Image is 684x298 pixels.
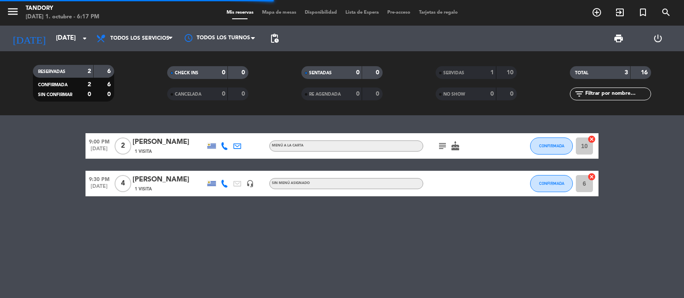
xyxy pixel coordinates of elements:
[641,70,649,76] strong: 16
[133,174,205,185] div: [PERSON_NAME]
[85,136,113,146] span: 9:00 PM
[135,148,152,155] span: 1 Visita
[376,70,381,76] strong: 0
[587,172,596,181] i: cancel
[88,68,91,74] strong: 2
[107,68,112,74] strong: 6
[38,70,65,74] span: RESERVADAS
[309,71,332,75] span: SENTADAS
[135,186,152,193] span: 1 Visita
[341,10,383,15] span: Lista de Espera
[450,141,460,151] i: cake
[115,137,131,155] span: 2
[638,7,648,18] i: turned_in_not
[584,89,651,99] input: Filtrar por nombre...
[615,7,625,18] i: exit_to_app
[222,70,225,76] strong: 0
[530,175,573,192] button: CONFIRMADA
[26,13,99,21] div: [DATE] 1. octubre - 6:17 PM
[222,10,258,15] span: Mis reservas
[272,181,310,185] span: Sin menú asignado
[6,5,19,21] button: menu
[653,33,663,44] i: power_settings_new
[222,91,225,97] strong: 0
[356,91,360,97] strong: 0
[613,33,624,44] span: print
[80,33,90,44] i: arrow_drop_down
[272,144,304,147] span: MENÚ A LA CARTA
[510,91,515,97] strong: 0
[490,91,494,97] strong: 0
[88,91,91,97] strong: 0
[6,5,19,18] i: menu
[175,92,201,96] span: CANCELADA
[133,137,205,148] div: [PERSON_NAME]
[38,93,72,97] span: SIN CONFIRMAR
[587,135,596,143] i: cancel
[309,92,341,96] span: RE AGENDADA
[507,70,515,76] strong: 10
[383,10,415,15] span: Pre-acceso
[115,175,131,192] span: 4
[661,7,671,18] i: search
[301,10,341,15] span: Disponibilidad
[592,7,602,18] i: add_circle_outline
[443,71,464,75] span: SERVIDAS
[443,92,465,96] span: NO SHOW
[258,10,301,15] span: Mapa de mesas
[638,26,678,51] div: LOG OUT
[26,4,99,13] div: Tandory
[574,89,584,99] i: filter_list
[88,82,91,88] strong: 2
[539,143,564,148] span: CONFIRMADA
[107,91,112,97] strong: 0
[107,82,112,88] strong: 6
[415,10,462,15] span: Tarjetas de regalo
[269,33,280,44] span: pending_actions
[6,29,52,48] i: [DATE]
[38,83,68,87] span: CONFIRMADA
[575,71,588,75] span: TOTAL
[242,70,247,76] strong: 0
[110,35,169,41] span: Todos los servicios
[246,180,254,187] i: headset_mic
[356,70,360,76] strong: 0
[530,137,573,155] button: CONFIRMADA
[242,91,247,97] strong: 0
[85,146,113,156] span: [DATE]
[175,71,198,75] span: CHECK INS
[376,91,381,97] strong: 0
[437,141,448,151] i: subject
[539,181,564,186] span: CONFIRMADA
[625,70,628,76] strong: 3
[85,184,113,193] span: [DATE]
[85,174,113,184] span: 9:30 PM
[490,70,494,76] strong: 1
